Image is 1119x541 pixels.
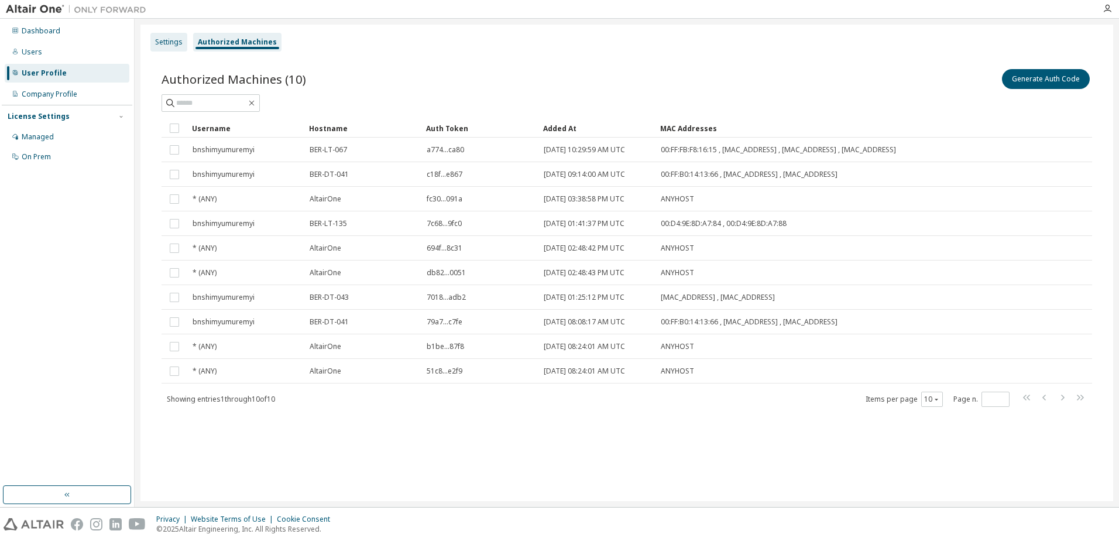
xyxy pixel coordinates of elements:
[310,367,341,376] span: AltairOne
[661,317,837,327] span: 00:FF:B0:14:13:66 , [MAC_ADDRESS] , [MAC_ADDRESS]
[193,367,217,376] span: * (ANY)
[661,268,694,278] span: ANYHOST
[661,219,787,228] span: 00:D4:9E:8D:A7:84 , 00:D4:9E:8D:A7:88
[544,317,625,327] span: [DATE] 08:08:17 AM UTC
[167,394,275,404] span: Showing entries 1 through 10 of 10
[661,170,837,179] span: 00:FF:B0:14:13:66 , [MAC_ADDRESS] , [MAC_ADDRESS]
[193,219,255,228] span: bnshimyumuremyi
[924,395,940,404] button: 10
[71,518,83,530] img: facebook.svg
[22,69,67,78] div: User Profile
[427,268,466,278] span: db82...0051
[90,518,102,530] img: instagram.svg
[866,392,943,407] span: Items per page
[193,244,217,253] span: * (ANY)
[427,170,462,179] span: c18f...e867
[426,119,534,138] div: Auth Token
[193,293,255,302] span: bnshimyumuremyi
[543,119,651,138] div: Added At
[544,367,625,376] span: [DATE] 08:24:01 AM UTC
[193,194,217,204] span: * (ANY)
[544,268,624,278] span: [DATE] 02:48:43 PM UTC
[22,47,42,57] div: Users
[198,37,277,47] div: Authorized Machines
[1002,69,1090,89] button: Generate Auth Code
[544,145,625,155] span: [DATE] 10:29:59 AM UTC
[310,268,341,278] span: AltairOne
[193,145,255,155] span: bnshimyumuremyi
[193,342,217,351] span: * (ANY)
[309,119,417,138] div: Hostname
[310,293,349,302] span: BER-DT-043
[310,170,349,179] span: BER-DT-041
[544,170,625,179] span: [DATE] 09:14:00 AM UTC
[661,145,896,155] span: 00:FF:FB:F8:16:15 , [MAC_ADDRESS] , [MAC_ADDRESS] , [MAC_ADDRESS]
[193,170,255,179] span: bnshimyumuremyi
[427,367,462,376] span: 51c8...e2f9
[22,26,60,36] div: Dashboard
[661,342,694,351] span: ANYHOST
[310,145,347,155] span: BER-LT-067
[193,317,255,327] span: bnshimyumuremyi
[544,244,624,253] span: [DATE] 02:48:42 PM UTC
[191,515,277,524] div: Website Terms of Use
[544,219,624,228] span: [DATE] 01:41:37 PM UTC
[427,145,464,155] span: a774...ca80
[427,317,462,327] span: 79a7...c7fe
[129,518,146,530] img: youtube.svg
[427,342,464,351] span: b1be...87f8
[310,317,349,327] span: BER-DT-041
[22,132,54,142] div: Managed
[661,244,694,253] span: ANYHOST
[277,515,337,524] div: Cookie Consent
[22,152,51,162] div: On Prem
[310,342,341,351] span: AltairOne
[427,219,462,228] span: 7c68...9fc0
[427,194,462,204] span: fc30...091a
[661,194,694,204] span: ANYHOST
[427,293,466,302] span: 7018...adb2
[8,112,70,121] div: License Settings
[192,119,300,138] div: Username
[661,367,694,376] span: ANYHOST
[544,194,624,204] span: [DATE] 03:38:58 PM UTC
[660,119,969,138] div: MAC Addresses
[544,293,624,302] span: [DATE] 01:25:12 PM UTC
[156,524,337,534] p: © 2025 Altair Engineering, Inc. All Rights Reserved.
[162,71,306,87] span: Authorized Machines (10)
[22,90,77,99] div: Company Profile
[6,4,152,15] img: Altair One
[310,194,341,204] span: AltairOne
[156,515,191,524] div: Privacy
[4,518,64,530] img: altair_logo.svg
[310,219,347,228] span: BER-LT-135
[310,244,341,253] span: AltairOne
[953,392,1010,407] span: Page n.
[109,518,122,530] img: linkedin.svg
[155,37,183,47] div: Settings
[427,244,462,253] span: 694f...8c31
[661,293,775,302] span: [MAC_ADDRESS] , [MAC_ADDRESS]
[544,342,625,351] span: [DATE] 08:24:01 AM UTC
[193,268,217,278] span: * (ANY)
